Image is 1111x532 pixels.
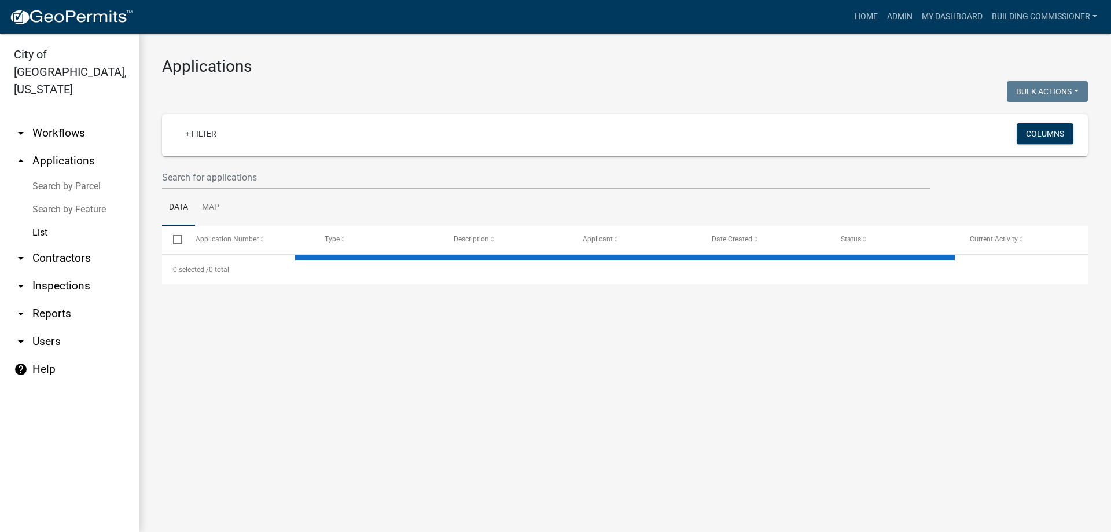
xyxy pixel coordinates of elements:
[176,123,226,144] a: + Filter
[14,154,28,168] i: arrow_drop_up
[162,57,1088,76] h3: Applications
[184,226,313,254] datatable-header-cell: Application Number
[162,189,195,226] a: Data
[195,189,226,226] a: Map
[701,226,830,254] datatable-header-cell: Date Created
[882,6,917,28] a: Admin
[14,307,28,321] i: arrow_drop_down
[14,362,28,376] i: help
[14,279,28,293] i: arrow_drop_down
[454,235,489,243] span: Description
[173,266,209,274] span: 0 selected /
[583,235,613,243] span: Applicant
[162,226,184,254] datatable-header-cell: Select
[162,255,1088,284] div: 0 total
[196,235,259,243] span: Application Number
[572,226,701,254] datatable-header-cell: Applicant
[1017,123,1073,144] button: Columns
[712,235,752,243] span: Date Created
[162,166,930,189] input: Search for applications
[313,226,442,254] datatable-header-cell: Type
[850,6,882,28] a: Home
[830,226,959,254] datatable-header-cell: Status
[970,235,1018,243] span: Current Activity
[14,335,28,348] i: arrow_drop_down
[325,235,340,243] span: Type
[14,251,28,265] i: arrow_drop_down
[841,235,861,243] span: Status
[987,6,1102,28] a: Building Commissioner
[443,226,572,254] datatable-header-cell: Description
[1007,81,1088,102] button: Bulk Actions
[14,126,28,140] i: arrow_drop_down
[959,226,1088,254] datatable-header-cell: Current Activity
[917,6,987,28] a: My Dashboard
